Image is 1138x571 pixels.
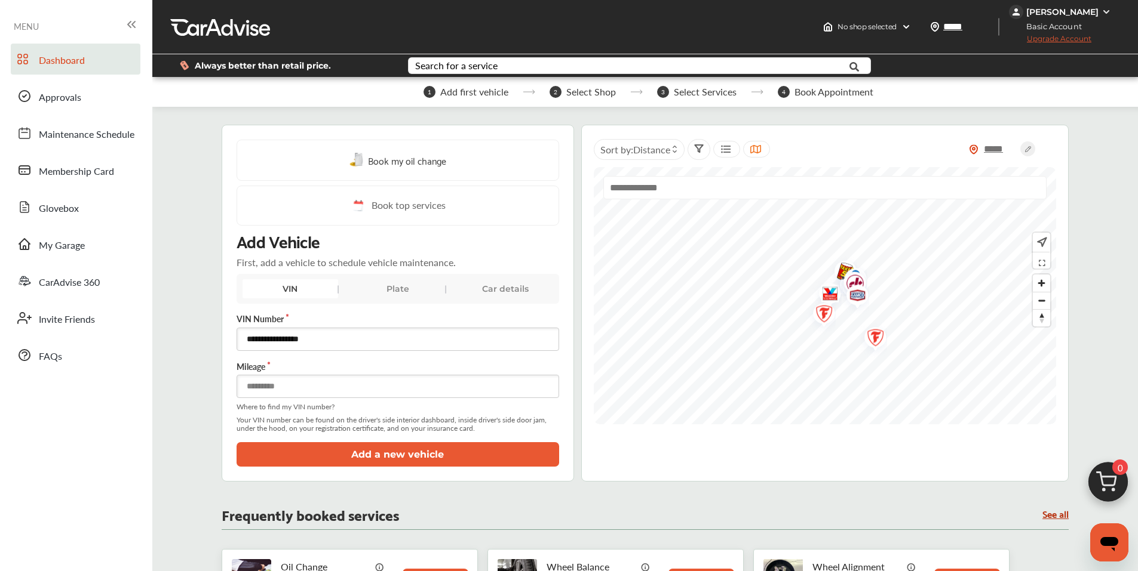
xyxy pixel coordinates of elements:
a: CarAdvise 360 [11,266,140,297]
span: Upgrade Account [1009,34,1091,49]
iframe: Button to launch messaging window [1090,523,1128,561]
span: 3 [657,86,669,98]
span: 2 [550,86,562,98]
span: Approvals [39,90,81,106]
span: Sort by : [600,143,670,156]
img: logo-discount-tire.png [833,270,865,296]
img: recenter.ce011a49.svg [1035,236,1047,249]
a: Dashboard [11,44,140,75]
div: [PERSON_NAME] [1026,7,1099,17]
span: 4 [778,86,790,98]
p: First, add a vehicle to schedule vehicle maintenance. [237,255,456,269]
a: Invite Friends [11,303,140,334]
span: Your VIN number can be found on the driver's side interior dashboard, inside driver's side door j... [237,416,559,433]
img: logo-jiffylube.png [835,267,867,304]
canvas: Map [594,167,1057,424]
span: CarAdvise 360 [39,275,100,291]
a: Membership Card [11,155,140,186]
img: dollor_label_vector.a70140d1.svg [180,60,189,70]
div: Map marker [835,267,865,304]
span: Membership Card [39,164,114,180]
button: Zoom in [1033,274,1050,292]
span: Distance [633,143,670,156]
span: Invite Friends [39,312,95,328]
div: Map marker [855,321,885,359]
div: VIN [243,279,338,298]
img: oil-change.e5047c97.svg [349,153,365,168]
img: logo-firestone.png [855,321,887,359]
img: logo-mrtire.png [831,268,863,293]
span: Basic Account [1010,20,1091,33]
span: Reset bearing to north [1033,310,1050,326]
button: Zoom out [1033,292,1050,309]
img: location_vector_orange.38f05af8.svg [969,144,979,155]
div: Map marker [833,270,863,296]
img: logo-valvoline.png [810,277,842,314]
img: cart_icon.3d0951e8.svg [1079,456,1137,514]
img: jVpblrzwTbfkPYzPPzSLxeg0AAAAASUVORK5CYII= [1009,5,1023,19]
span: My Garage [39,238,85,254]
a: Maintenance Schedule [11,118,140,149]
span: Book top services [372,198,446,213]
img: logo-firestone.png [804,297,836,335]
button: Add a new vehicle [237,442,559,467]
span: No shop selected [838,22,897,32]
img: logo-aamco.png [838,279,869,316]
span: Glovebox [39,201,79,217]
a: Book top services [237,186,559,226]
span: Book my oil change [368,152,446,168]
a: See all [1042,508,1069,518]
span: Zoom out [1033,292,1050,309]
span: Where to find my VIN number? [237,403,559,411]
span: Select Services [674,87,737,97]
img: cal_icon.0803b883.svg [350,198,366,213]
span: Add first vehicle [440,87,508,97]
div: Map marker [810,277,840,314]
div: Map marker [835,266,864,303]
img: logo-take5.png [826,254,857,293]
div: Plate [350,279,446,298]
div: Map marker [826,254,855,293]
img: header-down-arrow.9dd2ce7d.svg [901,22,911,32]
a: Book my oil change [349,152,446,168]
img: logo-mopar.png [836,262,867,296]
button: Reset bearing to north [1033,309,1050,326]
div: Car details [458,279,553,298]
div: Search for a service [415,61,498,70]
span: 0 [1112,459,1128,475]
label: VIN Number [237,313,559,325]
span: 1 [424,86,435,98]
img: stepper-arrow.e24c07c6.svg [751,89,763,94]
div: Map marker [838,279,867,316]
img: stepper-arrow.e24c07c6.svg [523,89,535,94]
p: Add Vehicle [237,230,320,251]
img: location_vector.a44bc228.svg [930,22,940,32]
a: FAQs [11,339,140,371]
div: Map marker [836,262,866,296]
p: Frequently booked services [222,508,399,520]
a: My Garage [11,229,140,260]
img: header-divider.bc55588e.svg [998,18,999,36]
div: Map marker [831,268,861,293]
span: FAQs [39,349,62,365]
a: Approvals [11,81,140,112]
img: stepper-arrow.e24c07c6.svg [630,89,643,94]
span: Always better than retail price. [195,61,331,70]
div: Map marker [804,297,834,335]
span: Maintenance Schedule [39,127,134,143]
span: Dashboard [39,53,85,69]
span: MENU [14,21,39,31]
img: header-home-logo.8d720a4f.svg [823,22,833,32]
label: Mileage [237,360,559,372]
img: logo-jiffylube.png [835,266,866,303]
span: Book Appointment [795,87,873,97]
span: Select Shop [566,87,616,97]
img: WGsFRI8htEPBVLJbROoPRyZpYNWhNONpIPPETTm6eUC0GeLEiAAAAAElFTkSuQmCC [1102,7,1111,17]
a: Glovebox [11,192,140,223]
